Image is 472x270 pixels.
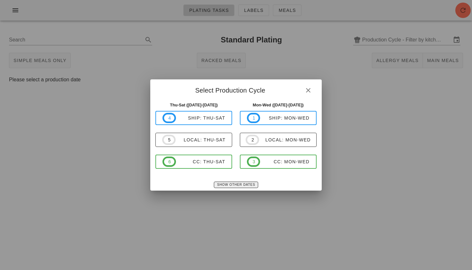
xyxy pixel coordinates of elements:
[252,158,255,165] span: 3
[170,103,218,107] strong: Thu-Sat ([DATE]-[DATE])
[253,103,304,107] strong: Mon-Wed ([DATE]-[DATE])
[251,136,254,143] span: 2
[155,111,232,125] button: 4ship: Thu-Sat
[176,115,225,121] div: ship: Thu-Sat
[259,137,311,142] div: local: Mon-Wed
[240,111,317,125] button: 1ship: Mon-Wed
[150,79,321,99] div: Select Production Cycle
[214,182,258,188] button: Show Other Dates
[252,114,255,122] span: 1
[240,155,317,169] button: 3CC: Mon-Wed
[168,158,170,165] span: 6
[155,133,232,147] button: 5local: Thu-Sat
[168,114,170,122] span: 4
[260,159,310,164] div: CC: Mon-Wed
[155,155,232,169] button: 6CC: Thu-Sat
[176,137,226,142] div: local: Thu-Sat
[176,159,225,164] div: CC: Thu-Sat
[240,133,317,147] button: 2local: Mon-Wed
[217,183,255,186] span: Show Other Dates
[260,115,310,121] div: ship: Mon-Wed
[168,136,170,143] span: 5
